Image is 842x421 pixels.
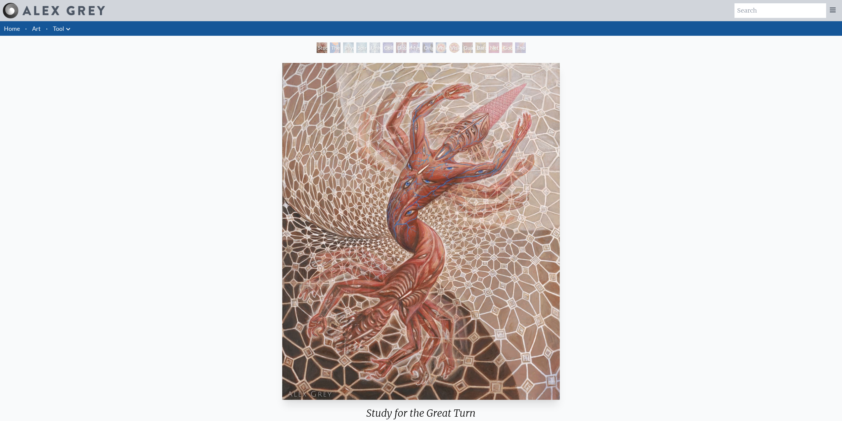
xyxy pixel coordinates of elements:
[32,24,41,33] a: Art
[383,42,393,53] div: Collective Vision
[462,42,473,53] div: Guardian of Infinite Vision
[53,24,64,33] a: Tool
[343,42,354,53] div: Psychic Energy System
[409,42,420,53] div: Mystic Eye
[4,25,20,32] a: Home
[282,63,560,400] img: Study-for-the-Great-Turn_2020_Alex-Grey.jpg
[422,42,433,53] div: Original Face
[356,42,367,53] div: Spiritual Energy System
[436,42,446,53] div: Vision Crystal
[449,42,460,53] div: Vision Crystal Tondo
[502,42,512,53] div: Godself
[317,42,327,53] div: Study for the Great Turn
[396,42,407,53] div: Dissectional Art for Tool's Lateralus CD
[475,42,486,53] div: Bardo Being
[734,3,826,18] input: Search
[489,42,499,53] div: Net of Being
[370,42,380,53] div: Universal Mind Lattice
[515,42,526,53] div: The Great Turn
[43,21,50,36] li: ·
[330,42,340,53] div: The Torch
[22,21,29,36] li: ·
